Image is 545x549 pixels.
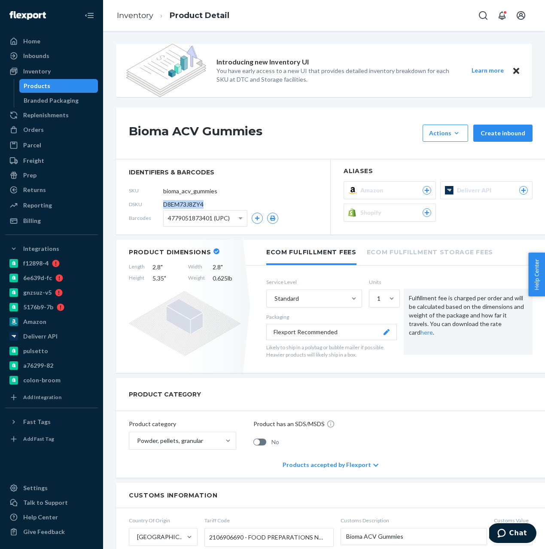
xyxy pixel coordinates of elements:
a: Products [19,79,98,93]
a: Inbounds [5,49,98,63]
a: f12898-4 [5,256,98,270]
a: colon-broom [5,373,98,387]
button: Fast Tags [5,415,98,429]
button: Help Center [528,253,545,296]
img: Flexport logo [9,11,46,20]
span: Customs Description [341,517,487,524]
p: Introducing new Inventory UI [216,57,309,67]
a: pulsetto [5,344,98,358]
input: Powder, pellets, granular [136,436,137,445]
a: Prep [5,168,98,182]
img: new-reports-banner-icon.82668bd98b6a51aee86340f2a7b77ae3.png [126,44,206,97]
a: Branded Packaging [19,94,98,107]
div: Deliverr API [23,332,58,341]
div: f12898-4 [23,259,49,268]
span: D8EM73J8ZY4 [163,200,204,209]
a: Freight [5,154,98,168]
a: Reporting [5,198,98,212]
span: Shopify [360,208,385,217]
a: Inventory [5,64,98,78]
button: Open Search Box [475,7,492,24]
div: colon-broom [23,376,61,384]
div: Billing [23,217,41,225]
p: Packaging [266,313,397,320]
button: Shopify [344,204,436,222]
div: Add Fast Tag [23,435,54,442]
p: Likely to ship in a polybag or bubble mailer if possible. Heavier products will likely ship in a ... [266,344,397,358]
a: Deliverr API [5,329,98,343]
label: Service Level [266,278,362,286]
div: a76299-82 [23,361,53,370]
ol: breadcrumbs [110,3,236,28]
li: Ecom Fulfillment Fees [266,240,356,265]
div: Amazon [23,317,46,326]
div: pulsetto [23,347,48,355]
button: Close [511,65,522,76]
button: Actions [423,125,468,142]
a: here [420,329,433,336]
a: 5176b9-7b [5,300,98,314]
div: Settings [23,484,48,492]
div: Replenishments [23,111,69,119]
div: Parcel [23,141,41,149]
button: Flexport Recommended [266,324,397,340]
span: 5.35 [152,274,180,283]
div: Inbounds [23,52,49,60]
button: Integrations [5,242,98,256]
span: Barcodes [129,214,163,222]
span: 2.8 [213,263,241,271]
input: 1 [376,294,377,303]
div: Freight [23,156,44,165]
span: " [161,263,163,271]
a: 6e639d-fc [5,271,98,285]
a: Inventory [117,11,153,20]
span: Height [129,274,145,283]
span: DSKU [129,201,163,208]
a: Home [5,34,98,48]
span: Amazon [360,186,387,195]
span: " [164,274,166,282]
h2: Product Dimensions [129,248,211,256]
a: gnzsuz-v5 [5,286,98,299]
a: Amazon [5,315,98,329]
a: Orders [5,123,98,137]
iframe: Opens a widget where you can chat to one of our agents [489,523,536,545]
button: Talk to Support [5,496,98,509]
a: Replenishments [5,108,98,122]
span: 4779051873401 (UPC) [168,211,230,226]
div: Fulfillment fee is charged per order and will be calculated based on the dimensions and weight of... [404,289,533,355]
button: Close Navigation [81,7,98,24]
a: Billing [5,214,98,228]
div: Help Center [23,513,58,522]
div: Branded Packaging [24,96,79,105]
div: Add Integration [23,393,61,401]
span: Width [188,263,205,271]
div: Products [24,82,50,90]
span: Length [129,263,145,271]
div: Reporting [23,201,52,210]
div: gnzsuz-v5 [23,288,52,297]
input: [GEOGRAPHIC_DATA] [136,533,137,541]
a: a76299-82 [5,359,98,372]
span: 0.625 lb [213,274,241,283]
span: Customs Value [494,517,533,524]
button: Give Feedback [5,525,98,539]
button: Open notifications [493,7,511,24]
label: Units [369,278,397,286]
span: SKU [129,187,163,194]
a: Parcel [5,138,98,152]
div: Home [23,37,40,46]
span: Tariff Code [204,517,334,524]
h2: Customs Information [129,491,533,499]
a: Add Integration [5,390,98,404]
div: Returns [23,186,46,194]
div: Fast Tags [23,418,51,426]
a: Add Fast Tag [5,432,98,446]
h2: PRODUCT CATEGORY [129,387,201,402]
button: Amazon [344,181,436,199]
span: Weight [188,274,205,283]
a: Settings [5,481,98,495]
input: Standard [274,294,274,303]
